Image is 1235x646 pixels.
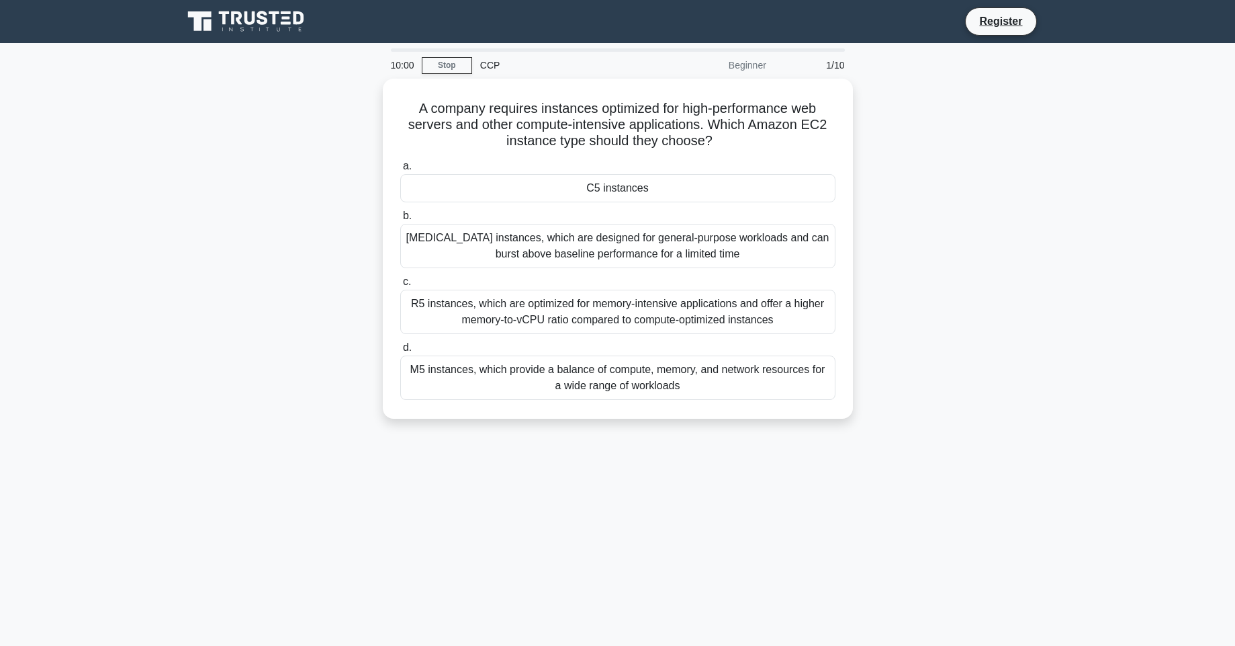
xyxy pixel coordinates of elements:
[399,100,837,150] h5: A company requires instances optimized for high-performance web servers and other compute-intensi...
[403,160,412,171] span: a.
[971,13,1030,30] a: Register
[400,356,835,400] div: M5 instances, which provide a balance of compute, memory, and network resources for a wide range ...
[422,57,472,74] a: Stop
[403,276,411,287] span: c.
[383,52,422,79] div: 10:00
[472,52,657,79] div: CCP
[403,341,412,353] span: d.
[657,52,774,79] div: Beginner
[400,224,835,268] div: [MEDICAL_DATA] instances, which are designed for general-purpose workloads and can burst above ba...
[403,210,412,221] span: b.
[774,52,853,79] div: 1/10
[400,290,835,334] div: R5 instances, which are optimized for memory-intensive applications and offer a higher memory-to-...
[400,174,835,202] div: C5 instances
